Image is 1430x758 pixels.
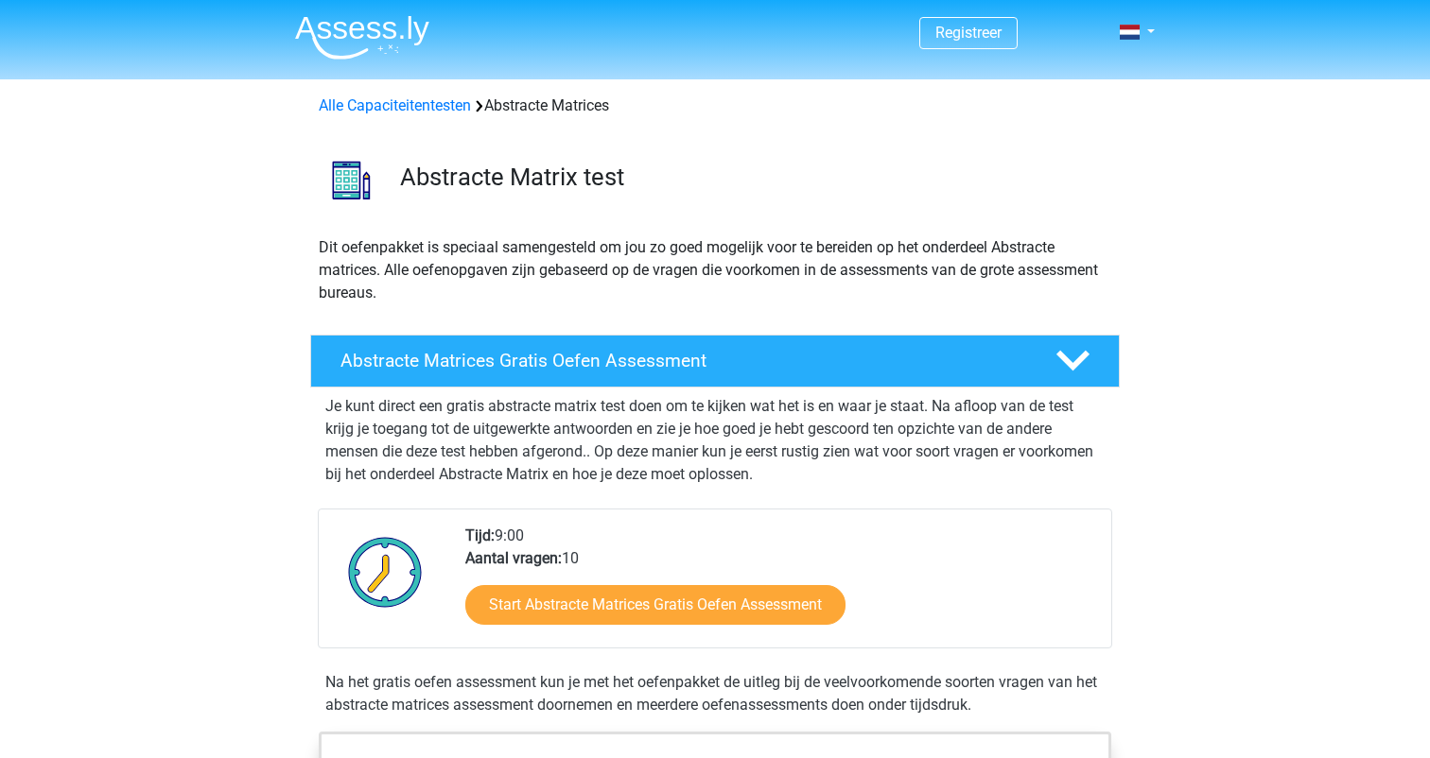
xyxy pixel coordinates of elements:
[465,585,846,625] a: Start Abstracte Matrices Gratis Oefen Assessment
[319,96,471,114] a: Alle Capaciteitentesten
[340,350,1025,371] h4: Abstracte Matrices Gratis Oefen Assessment
[400,163,1105,192] h3: Abstracte Matrix test
[319,236,1111,304] p: Dit oefenpakket is speciaal samengesteld om jou zo goed mogelijk voor te bereiden op het onderdee...
[935,24,1002,42] a: Registreer
[303,335,1127,388] a: Abstracte Matrices Gratis Oefen Assessment
[338,525,433,619] img: Klok
[311,140,392,220] img: abstracte matrices
[451,525,1110,647] div: 9:00 10
[318,671,1112,716] div: Na het gratis oefen assessment kun je met het oefenpakket de uitleg bij de veelvoorkomende soorte...
[465,549,562,567] b: Aantal vragen:
[311,95,1119,117] div: Abstracte Matrices
[465,526,495,544] b: Tijd:
[325,395,1105,486] p: Je kunt direct een gratis abstracte matrix test doen om te kijken wat het is en waar je staat. Na...
[295,15,429,60] img: Assessly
